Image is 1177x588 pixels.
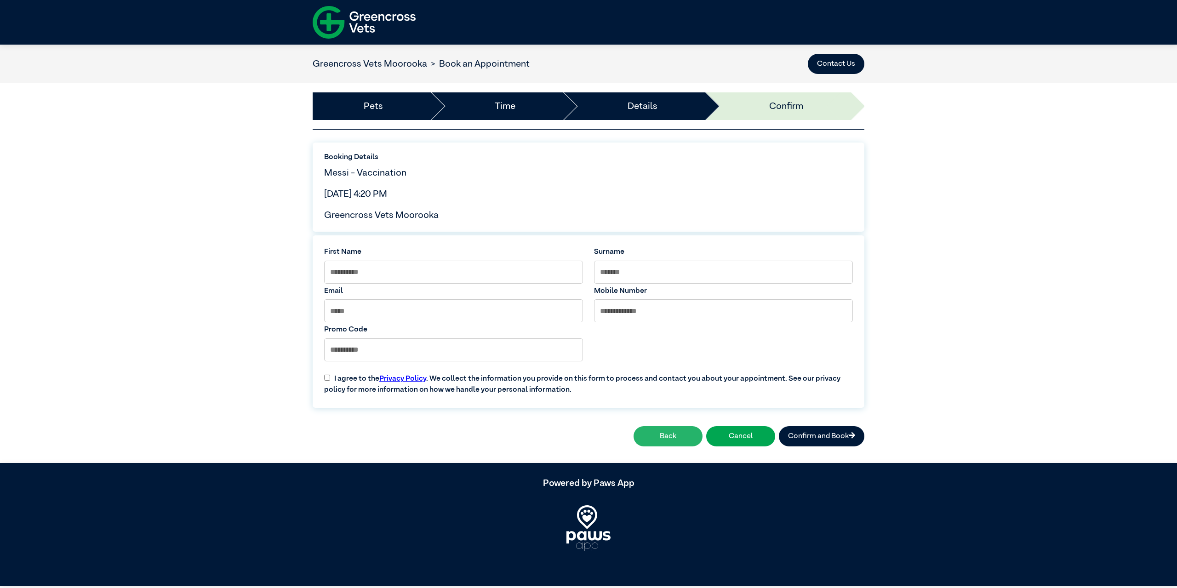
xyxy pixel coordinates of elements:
[594,246,853,257] label: Surname
[313,478,864,489] h5: Powered by Paws App
[364,99,383,113] a: Pets
[319,366,858,395] label: I agree to the . We collect the information you provide on this form to process and contact you a...
[779,426,864,446] button: Confirm and Book
[566,505,611,551] img: PawsApp
[379,375,426,382] a: Privacy Policy
[427,57,530,71] li: Book an Appointment
[594,285,853,297] label: Mobile Number
[324,324,583,335] label: Promo Code
[706,426,775,446] button: Cancel
[324,189,387,199] span: [DATE] 4:20 PM
[324,246,583,257] label: First Name
[634,426,703,446] button: Back
[324,211,439,220] span: Greencross Vets Moorooka
[324,375,330,381] input: I agree to thePrivacy Policy. We collect the information you provide on this form to process and ...
[324,152,853,163] label: Booking Details
[313,59,427,69] a: Greencross Vets Moorooka
[324,285,583,297] label: Email
[628,99,657,113] a: Details
[313,57,530,71] nav: breadcrumb
[313,2,416,42] img: f-logo
[808,54,864,74] button: Contact Us
[495,99,515,113] a: Time
[324,168,406,177] span: Messi - Vaccination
